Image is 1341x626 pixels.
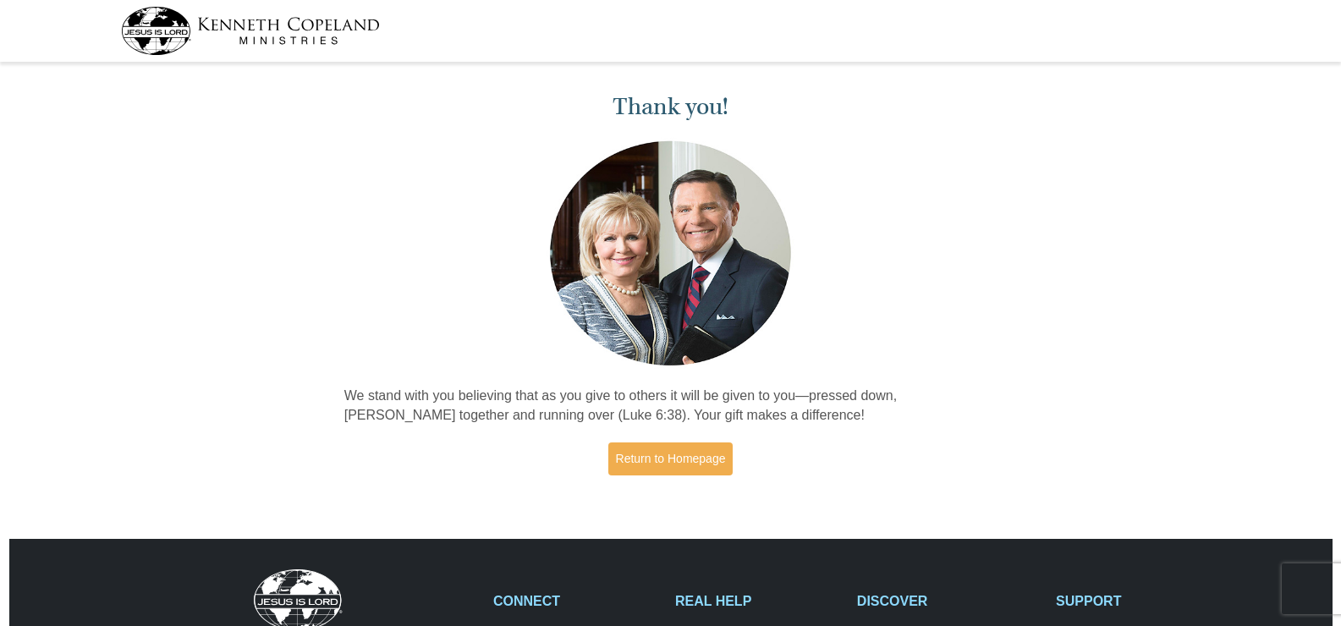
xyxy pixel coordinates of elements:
[675,593,839,609] h2: REAL HELP
[857,593,1038,609] h2: DISCOVER
[493,593,657,609] h2: CONNECT
[344,387,998,426] p: We stand with you believing that as you give to others it will be given to you—pressed down, [PER...
[344,93,998,121] h1: Thank you!
[1056,593,1220,609] h2: SUPPORT
[121,7,380,55] img: kcm-header-logo.svg
[608,442,734,475] a: Return to Homepage
[546,137,795,370] img: Kenneth and Gloria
